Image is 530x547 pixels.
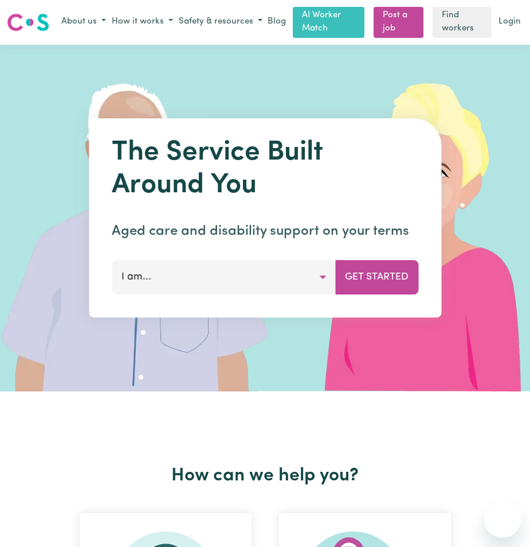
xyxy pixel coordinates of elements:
img: Careseekers logo [7,12,49,33]
button: I am... [112,260,336,294]
p: Aged care and disability support on your terms [112,221,418,242]
button: Get Started [335,260,418,294]
a: Careseekers logo [7,9,49,36]
button: How it works [109,13,176,32]
a: Post a job [374,7,423,38]
button: About us [58,13,109,32]
button: Safety & resources [176,13,265,32]
a: Find workers [433,7,492,38]
h1: The Service Built Around You [112,137,418,203]
a: Blog [265,13,288,31]
a: AI Worker Match [293,7,364,38]
iframe: Button to launch messaging window [484,501,521,538]
a: Login [496,13,523,31]
h2: How can we help you? [66,465,465,487]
